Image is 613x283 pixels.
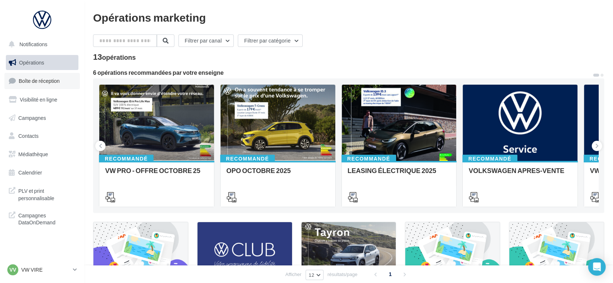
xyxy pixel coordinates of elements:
span: VV [10,266,16,273]
span: Afficher [285,271,302,278]
span: résultats/page [328,271,358,278]
span: Boîte de réception [19,78,60,84]
span: Médiathèque [18,151,48,157]
span: Campagnes DataOnDemand [18,210,75,226]
a: PLV et print personnalisable [4,183,80,205]
span: Visibilité en ligne [20,96,57,103]
a: Campagnes DataOnDemand [4,207,80,229]
span: Notifications [19,41,47,47]
div: 13 [93,53,136,61]
p: VW VIRE [21,266,70,273]
button: Notifications [4,37,77,52]
span: 12 [309,272,314,278]
a: Opérations [4,55,80,70]
button: Filtrer par canal [178,34,234,47]
div: Recommandé [462,155,517,163]
div: opérations [102,54,136,60]
span: 1 [384,268,396,280]
span: PLV et print personnalisable [18,186,75,202]
div: LEASING ÉLECTRIQUE 2025 [348,167,451,181]
a: Campagnes [4,110,80,126]
div: Recommandé [99,155,154,163]
div: Recommandé [220,155,275,163]
div: VW PRO - OFFRE OCTOBRE 25 [105,167,208,181]
span: Opérations [19,59,44,66]
span: Campagnes [18,114,46,121]
button: 12 [306,270,324,280]
a: Médiathèque [4,147,80,162]
span: Calendrier [18,169,42,176]
div: OPO OCTOBRE 2025 [226,167,329,181]
span: Contacts [18,133,38,139]
a: Boîte de réception [4,73,80,89]
a: Calendrier [4,165,80,180]
div: Recommandé [341,155,396,163]
div: 6 opérations recommandées par votre enseigne [93,70,592,76]
div: Open Intercom Messenger [588,258,606,276]
a: Visibilité en ligne [4,92,80,107]
div: Opérations marketing [93,12,604,23]
button: Filtrer par catégorie [238,34,303,47]
a: VV VW VIRE [6,263,78,277]
div: VOLKSWAGEN APRES-VENTE [469,167,572,181]
a: Contacts [4,128,80,144]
